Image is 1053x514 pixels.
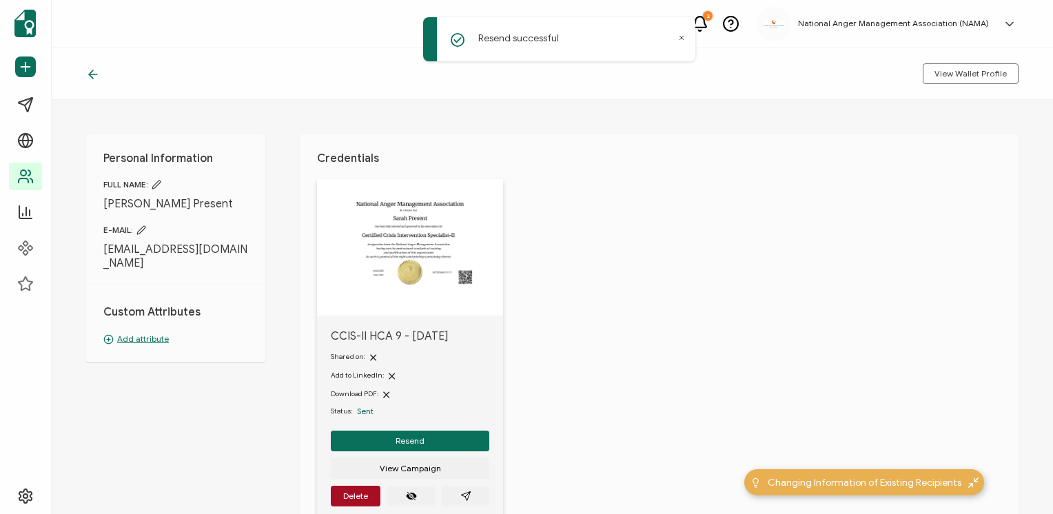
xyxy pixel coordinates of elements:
span: Changing Information of Existing Recipients [768,475,961,490]
ion-icon: eye off [406,491,417,502]
ion-icon: paper plane outline [460,491,471,502]
span: Resend [396,437,425,445]
img: 3ca2817c-e862-47f7-b2ec-945eb25c4a6c.jpg [764,20,784,28]
p: Add attribute [103,333,248,345]
span: Delete [343,492,368,500]
button: View Wallet Profile [923,63,1019,84]
span: View Campaign [380,464,441,473]
p: Resend successful [478,31,559,45]
h5: National Anger Management Association (NAMA) [798,19,989,28]
h1: Personal Information [103,152,248,165]
span: [EMAIL_ADDRESS][DOMAIN_NAME] [103,243,248,270]
span: E-MAIL: [103,225,248,236]
span: View Wallet Profile [934,70,1007,78]
div: 2 [703,11,713,21]
span: Status: [331,406,352,417]
h1: Custom Attributes [103,305,248,319]
button: Resend [331,431,489,451]
img: minimize-icon.svg [968,477,979,488]
img: sertifier-logomark-colored.svg [14,10,36,37]
span: [PERSON_NAME] Present [103,197,248,211]
span: CCIS-II HCA 9 - [DATE] [331,329,489,343]
button: Delete [331,486,380,506]
span: Sent [357,406,374,416]
button: View Campaign [331,458,489,479]
span: Download PDF: [331,389,378,398]
span: Add to LinkedIn: [331,371,384,380]
iframe: Chat Widget [984,448,1053,514]
span: Shared on: [331,352,365,361]
h1: Credentials [317,152,1001,165]
span: FULL NAME: [103,179,248,190]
